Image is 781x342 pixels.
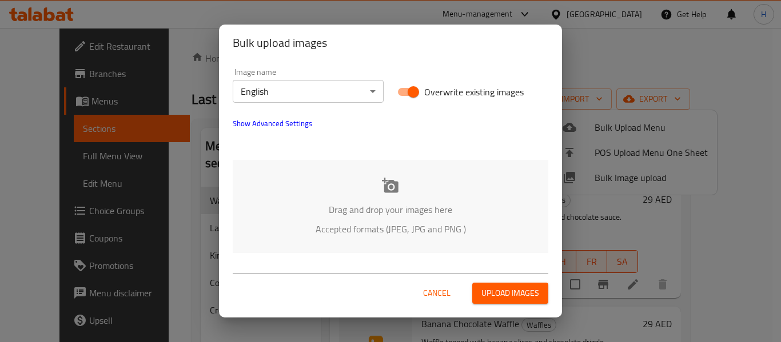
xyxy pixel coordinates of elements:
[472,283,548,304] button: Upload images
[226,110,319,137] button: show more
[419,283,455,304] button: Cancel
[250,222,531,236] p: Accepted formats (JPEG, JPG and PNG )
[424,85,524,99] span: Overwrite existing images
[233,34,548,52] h2: Bulk upload images
[481,286,539,300] span: Upload images
[233,116,312,130] span: Show Advanced Settings
[423,286,451,300] span: Cancel
[233,80,384,103] div: English
[250,203,531,216] p: Drag and drop your images here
